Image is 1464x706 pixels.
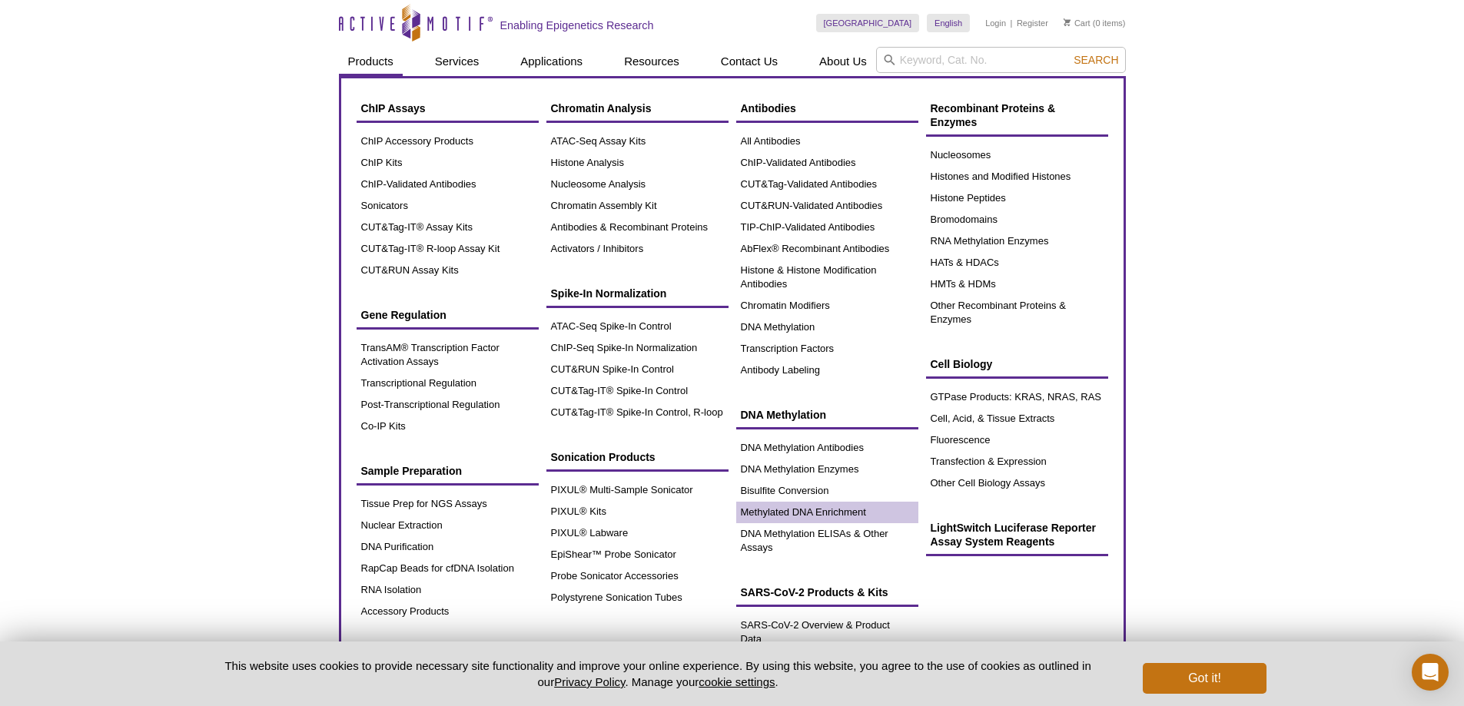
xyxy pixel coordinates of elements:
span: LightSwitch Luciferase Reporter Assay System Reagents [931,522,1096,548]
a: Histone Peptides [926,187,1108,209]
a: English [927,14,970,32]
img: Your Cart [1064,18,1071,26]
a: PIXUL® Multi-Sample Sonicator [546,479,729,501]
a: TransAM® Transcription Factor Activation Assays [357,337,539,373]
a: Transcriptional Regulation [357,373,539,394]
a: CUT&Tag-IT® Assay Kits [357,217,539,238]
a: CUT&Tag-IT® R-loop Assay Kit [357,238,539,260]
a: Nucleosomes [926,144,1108,166]
a: PIXUL® Kits [546,501,729,522]
a: ChIP-Seq Spike-In Normalization [546,337,729,359]
a: Accessory Products [357,601,539,622]
a: Chromatin Assembly Kit [546,195,729,217]
a: Chromatin Analysis [546,94,729,123]
a: All Antibodies [736,131,918,152]
a: Gene Regulation [357,300,539,330]
a: Spike-In Normalization [546,279,729,308]
a: Histone & Histone Modification Antibodies [736,260,918,295]
p: This website uses cookies to provide necessary site functionality and improve your online experie... [198,658,1118,690]
a: Polystyrene Sonication Tubes [546,587,729,608]
a: Methylated DNA Enrichment [736,502,918,523]
a: Cell Biology [926,350,1108,379]
a: AbFlex® Recombinant Antibodies [736,238,918,260]
a: Services [426,47,489,76]
a: DNA Purification [357,536,539,558]
a: ChIP-Validated Antibodies [357,174,539,195]
a: Co-IP Kits [357,416,539,437]
a: About Us [810,47,876,76]
li: (0 items) [1064,14,1126,32]
span: Chromatin Analysis [551,102,652,114]
a: Post-Transcriptional Regulation [357,394,539,416]
a: ChIP-Validated Antibodies [736,152,918,174]
a: Cart [1064,18,1091,28]
a: Antibody Labeling [736,360,918,381]
a: Sonicators [357,195,539,217]
a: Sample Preparation [357,456,539,486]
a: ChIP Kits [357,152,539,174]
a: Histone Analysis [546,152,729,174]
h2: Enabling Epigenetics Research [500,18,654,32]
a: Activators / Inhibitors [546,238,729,260]
a: Other Cell Biology Assays [926,472,1108,494]
a: PIXUL® Labware [546,522,729,544]
input: Keyword, Cat. No. [876,47,1126,73]
a: Contact Us [712,47,787,76]
a: CUT&Tag-IT® Spike-In Control, R-loop [546,402,729,423]
button: cookie settings [699,675,775,688]
span: Spike-In Normalization [551,287,667,300]
a: Bromodomains [926,209,1108,230]
a: Recombinant Proteins & Enzymes [926,94,1108,137]
a: Products [339,47,403,76]
span: DNA Methylation [741,409,826,421]
a: EpiShear™ Probe Sonicator [546,544,729,565]
a: GTPase Products: KRAS, NRAS, RAS [926,386,1108,408]
a: SARS-CoV-2 Overview & Product Data [736,615,918,650]
div: Open Intercom Messenger [1412,654,1449,691]
a: DNA Methylation [736,317,918,338]
a: Applications [511,47,592,76]
a: Probe Sonicator Accessories [546,565,729,587]
a: CUT&RUN Assay Kits [357,260,539,281]
a: [GEOGRAPHIC_DATA] [816,14,920,32]
a: Bisulfite Conversion [736,480,918,502]
a: Privacy Policy [554,675,625,688]
a: LightSwitch Luciferase Reporter Assay System Reagents [926,513,1108,556]
a: HATs & HDACs [926,252,1108,273]
a: Fluorescence [926,429,1108,451]
a: ATAC-Seq Spike-In Control [546,316,729,337]
a: Resources [615,47,689,76]
button: Search [1069,53,1123,67]
a: RNA Methylation Enzymes [926,230,1108,252]
a: DNA Methylation ELISAs & Other Assays [736,523,918,559]
a: ChIP Assays [357,94,539,123]
span: Search [1074,54,1118,66]
a: Histones and Modified Histones [926,166,1108,187]
a: CUT&RUN Spike-In Control [546,359,729,380]
a: CUT&Tag-Validated Antibodies [736,174,918,195]
a: CUT&Tag-IT® Spike-In Control [546,380,729,402]
span: Gene Regulation [361,309,447,321]
a: ATAC-Seq Assay Kits [546,131,729,152]
a: Cell, Acid, & Tissue Extracts [926,408,1108,429]
a: ChIP Accessory Products [357,131,539,152]
a: DNA Methylation [736,400,918,429]
span: Cell Biology [931,358,993,370]
li: | [1011,14,1013,32]
a: Tissue Prep for NGS Assays [357,493,539,515]
a: Other Recombinant Proteins & Enzymes [926,295,1108,330]
span: ChIP Assays [361,102,426,114]
a: Chromatin Modifiers [736,295,918,317]
a: Register [1017,18,1048,28]
a: CUT&RUN-Validated Antibodies [736,195,918,217]
a: HMTs & HDMs [926,273,1108,295]
a: Antibodies & Recombinant Proteins [546,217,729,238]
a: TIP-ChIP-Validated Antibodies [736,217,918,238]
a: Antibodies [736,94,918,123]
a: RapCap Beads for cfDNA Isolation [357,558,539,579]
a: SARS-CoV-2 Products & Kits [736,578,918,607]
button: Got it! [1143,663,1266,694]
a: RNA Isolation [357,579,539,601]
a: Transcription Factors [736,338,918,360]
a: Login [985,18,1006,28]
